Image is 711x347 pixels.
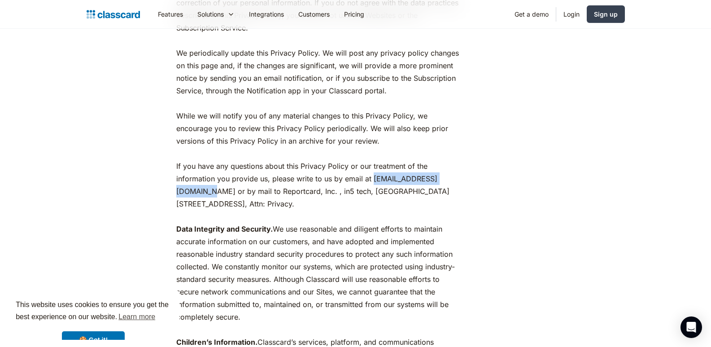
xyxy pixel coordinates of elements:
[16,299,171,324] span: This website uses cookies to ensure you get the best experience on our website.
[507,4,556,24] a: Get a demo
[337,4,371,24] a: Pricing
[190,4,242,24] div: Solutions
[117,310,157,324] a: learn more about cookies
[680,316,702,338] div: Open Intercom Messenger
[151,4,190,24] a: Features
[87,8,140,21] a: home
[176,338,257,347] strong: Children’s Information.
[176,224,273,233] strong: Data Integrity and Security.
[7,291,179,340] div: cookieconsent
[587,5,625,23] a: Sign up
[242,4,291,24] a: Integrations
[197,9,224,19] div: Solutions
[556,4,587,24] a: Login
[291,4,337,24] a: Customers
[594,9,618,19] div: Sign up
